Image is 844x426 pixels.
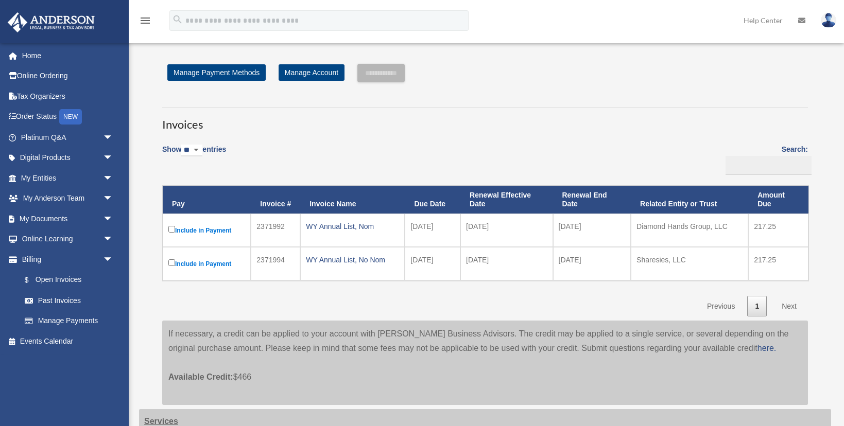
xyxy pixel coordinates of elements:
[139,14,151,27] i: menu
[103,148,124,169] span: arrow_drop_down
[172,14,183,25] i: search
[748,247,808,280] td: 217.25
[306,253,399,267] div: WY Annual List, No Nom
[168,259,175,266] input: Include in Payment
[103,208,124,229] span: arrow_drop_down
[553,214,631,247] td: [DATE]
[7,66,129,86] a: Online Ordering
[167,64,266,81] a: Manage Payment Methods
[7,331,129,351] a: Events Calendar
[168,356,802,384] p: $466
[14,290,124,311] a: Past Invoices
[821,13,836,28] img: User Pic
[748,214,808,247] td: 217.25
[251,214,300,247] td: 2371992
[7,148,129,168] a: Digital Productsarrow_drop_down
[5,12,98,32] img: Anderson Advisors Platinum Portal
[7,106,129,128] a: Order StatusNEW
[103,188,124,209] span: arrow_drop_down
[103,229,124,250] span: arrow_drop_down
[7,188,129,209] a: My Anderson Teamarrow_drop_down
[144,417,178,425] strong: Services
[747,296,767,317] a: 1
[162,143,226,167] label: Show entries
[103,127,124,148] span: arrow_drop_down
[14,311,124,331] a: Manage Payments
[168,257,245,270] label: Include in Payment
[251,186,300,214] th: Invoice #: activate to sort column ascending
[631,214,748,247] td: Diamond Hands Group, LLC
[59,109,82,125] div: NEW
[774,296,804,317] a: Next
[103,168,124,189] span: arrow_drop_down
[251,247,300,280] td: 2371994
[181,145,202,156] select: Showentries
[699,296,743,317] a: Previous
[139,18,151,27] a: menu
[168,224,245,237] label: Include in Payment
[631,247,748,280] td: Sharesies, LLC
[405,214,460,247] td: [DATE]
[306,219,399,234] div: WY Annual List, Nom
[748,186,808,214] th: Amount Due: activate to sort column ascending
[300,186,405,214] th: Invoice Name: activate to sort column ascending
[162,321,808,405] div: If necessary, a credit can be applied to your account with [PERSON_NAME] Business Advisors. The c...
[168,226,175,233] input: Include in Payment
[162,107,808,133] h3: Invoices
[7,127,129,148] a: Platinum Q&Aarrow_drop_down
[553,186,631,214] th: Renewal End Date: activate to sort column ascending
[460,247,553,280] td: [DATE]
[7,208,129,229] a: My Documentsarrow_drop_down
[405,186,460,214] th: Due Date: activate to sort column ascending
[7,45,129,66] a: Home
[7,168,129,188] a: My Entitiesarrow_drop_down
[14,270,118,291] a: $Open Invoices
[30,274,36,287] span: $
[168,372,233,381] span: Available Credit:
[7,229,129,250] a: Online Learningarrow_drop_down
[7,86,129,106] a: Tax Organizers
[103,249,124,270] span: arrow_drop_down
[757,344,776,352] a: here.
[631,186,748,214] th: Related Entity or Trust: activate to sort column ascending
[405,247,460,280] td: [DATE]
[726,156,812,175] input: Search:
[722,143,808,175] label: Search:
[7,249,124,270] a: Billingarrow_drop_down
[279,64,345,81] a: Manage Account
[553,247,631,280] td: [DATE]
[460,214,553,247] td: [DATE]
[460,186,553,214] th: Renewal Effective Date: activate to sort column ascending
[163,186,251,214] th: Pay: activate to sort column descending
